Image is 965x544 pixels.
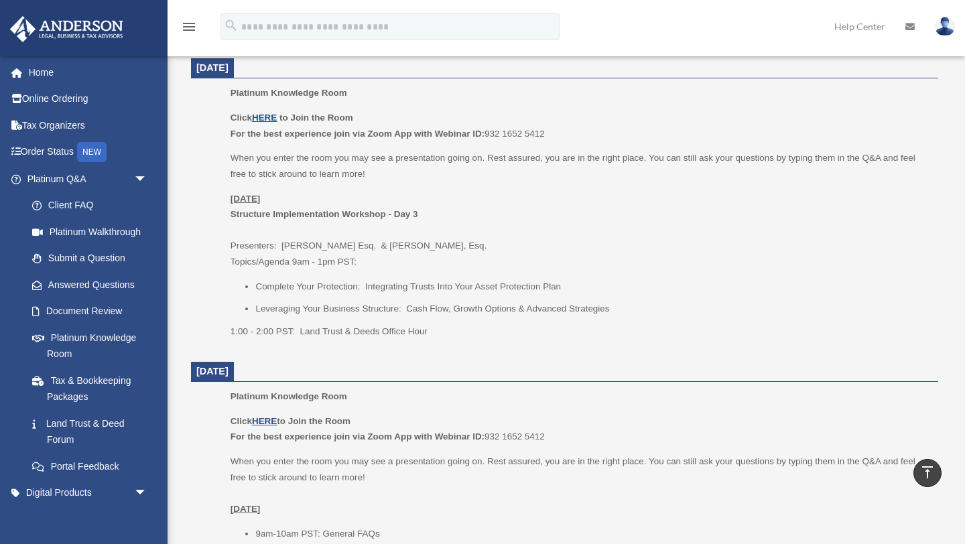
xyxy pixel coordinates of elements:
[231,324,929,340] p: 1:00 - 2:00 PST: Land Trust & Deeds Office Hour
[231,191,929,270] p: Presenters: [PERSON_NAME] Esq. & [PERSON_NAME], Esq. Topics/Agenda 9am - 1pm PST:
[9,59,168,86] a: Home
[231,413,929,445] p: 932 1652 5412
[231,454,929,517] p: When you enter the room you may see a presentation going on. Rest assured, you are in the right p...
[231,110,929,141] p: 932 1652 5412
[255,301,929,317] li: Leveraging Your Business Structure: Cash Flow, Growth Options & Advanced Strategies
[19,271,168,298] a: Answered Questions
[224,18,239,33] i: search
[19,324,161,367] a: Platinum Knowledge Room
[6,16,127,42] img: Anderson Advisors Platinum Portal
[9,165,168,192] a: Platinum Q&Aarrow_drop_down
[19,245,168,272] a: Submit a Question
[9,86,168,113] a: Online Ordering
[231,416,350,426] b: Click to Join the Room
[231,209,418,219] b: Structure Implementation Workshop - Day 3
[231,88,347,98] span: Platinum Knowledge Room
[19,367,168,410] a: Tax & Bookkeeping Packages
[255,526,929,542] li: 9am-10am PST: General FAQs
[19,218,168,245] a: Platinum Walkthrough
[9,139,168,166] a: Order StatusNEW
[231,129,485,139] b: For the best experience join via Zoom App with Webinar ID:
[19,453,168,480] a: Portal Feedback
[255,279,929,295] li: Complete Your Protection: Integrating Trusts Into Your Asset Protection Plan
[279,113,353,123] b: to Join the Room
[196,366,229,377] span: [DATE]
[935,17,955,36] img: User Pic
[134,165,161,193] span: arrow_drop_down
[196,62,229,73] span: [DATE]
[181,23,197,35] a: menu
[231,150,929,182] p: When you enter the room you may see a presentation going on. Rest assured, you are in the right p...
[19,298,168,325] a: Document Review
[19,192,168,219] a: Client FAQ
[231,504,261,514] u: [DATE]
[231,391,347,401] span: Platinum Knowledge Room
[19,410,168,453] a: Land Trust & Deed Forum
[9,112,168,139] a: Tax Organizers
[913,459,942,487] a: vertical_align_top
[77,142,107,162] div: NEW
[231,113,279,123] b: Click
[252,416,277,426] a: HERE
[9,480,168,506] a: Digital Productsarrow_drop_down
[231,194,261,204] u: [DATE]
[181,19,197,35] i: menu
[252,113,277,123] a: HERE
[231,431,485,441] b: For the best experience join via Zoom App with Webinar ID:
[919,464,936,480] i: vertical_align_top
[134,480,161,507] span: arrow_drop_down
